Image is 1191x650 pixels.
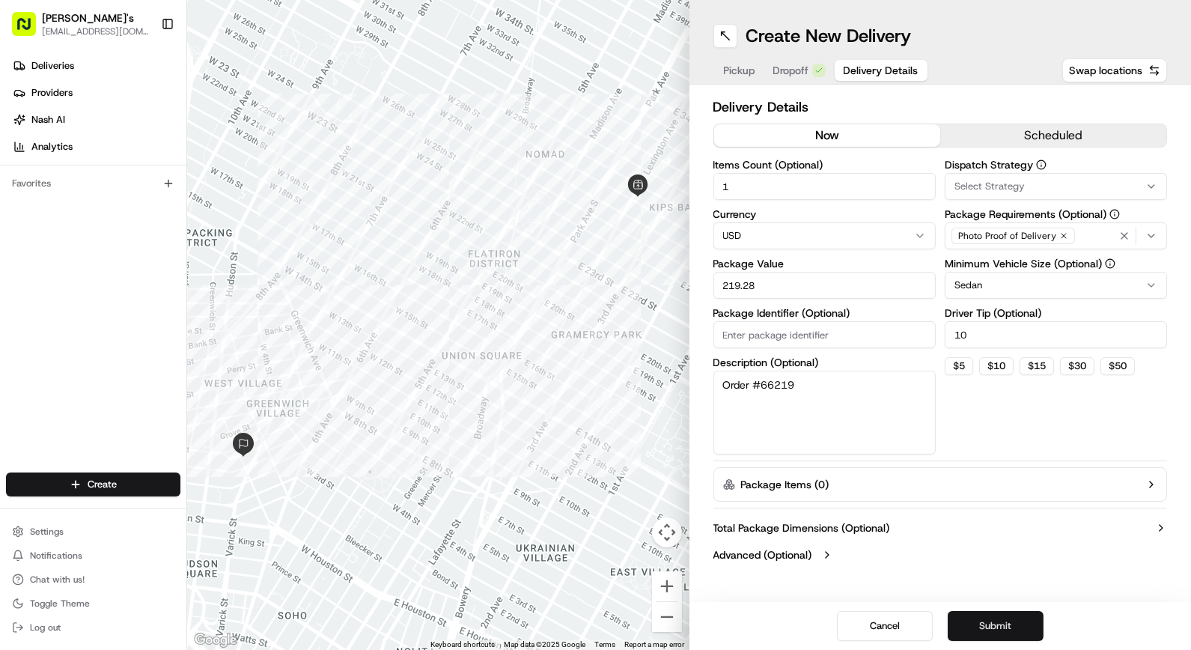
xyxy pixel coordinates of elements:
[741,477,829,492] label: Package Items ( 0 )
[6,6,155,42] button: [PERSON_NAME]'s[EMAIL_ADDRESS][DOMAIN_NAME]
[106,371,181,383] a: Powered byPylon
[958,230,1056,242] span: Photo Proof of Delivery
[124,273,130,285] span: •
[595,640,616,649] a: Terms
[713,258,936,269] label: Package Value
[6,54,186,78] a: Deliveries
[713,173,936,200] input: Enter number of items
[30,550,82,562] span: Notifications
[652,602,682,632] button: Zoom out
[191,631,240,650] img: Google
[945,308,1167,318] label: Driver Tip (Optional)
[713,547,812,562] label: Advanced (Optional)
[431,640,496,650] button: Keyboard shortcuts
[713,321,936,348] input: Enter package identifier
[6,521,180,542] button: Settings
[945,160,1167,170] label: Dispatch Strategy
[713,520,1168,535] button: Total Package Dimensions (Optional)
[713,308,936,318] label: Package Identifier (Optional)
[31,140,73,154] span: Analytics
[746,24,912,48] h1: Create New Delivery
[713,97,1168,118] h2: Delivery Details
[713,209,936,219] label: Currency
[713,547,1168,562] button: Advanced (Optional)
[945,357,973,375] button: $5
[15,336,27,348] div: 📗
[132,273,163,285] span: [DATE]
[15,60,272,84] p: Welcome 👋
[625,640,685,649] a: Report a map error
[6,545,180,566] button: Notifications
[67,143,246,158] div: Start new chat
[232,192,272,210] button: See all
[191,631,240,650] a: Open this area in Google Maps (opens a new window)
[1060,357,1094,375] button: $30
[945,321,1167,348] input: Enter driver tip amount
[30,273,42,285] img: 1736555255976-a54dd68f-1ca7-489b-9aae-adbdc363a1c4
[42,10,134,25] button: [PERSON_NAME]'s
[31,143,58,170] img: 5e9a9d7314ff4150bce227a61376b483.jpg
[1105,258,1115,269] button: Minimum Vehicle Size (Optional)
[15,15,45,45] img: Nash
[713,467,1168,502] button: Package Items (0)
[1100,357,1135,375] button: $50
[6,473,180,496] button: Create
[141,335,240,350] span: API Documentation
[713,160,936,170] label: Items Count (Optional)
[255,148,272,165] button: Start new chat
[652,517,682,547] button: Map camera controls
[171,232,201,244] span: [DATE]
[30,598,90,610] span: Toggle Theme
[945,258,1167,269] label: Minimum Vehicle Size (Optional)
[9,329,121,356] a: 📗Knowledge Base
[31,86,73,100] span: Providers
[979,357,1014,375] button: $10
[713,520,890,535] label: Total Package Dimensions (Optional)
[15,218,39,247] img: Wisdom Oko
[30,574,85,586] span: Chat with us!
[844,63,919,78] span: Delivery Details
[121,329,246,356] a: 💻API Documentation
[30,622,61,634] span: Log out
[713,357,936,368] label: Description (Optional)
[6,81,186,105] a: Providers
[945,209,1167,219] label: Package Requirements (Optional)
[30,335,115,350] span: Knowledge Base
[67,158,206,170] div: We're available if you need us!
[1036,160,1047,170] button: Dispatch Strategy
[15,195,96,207] div: Past conversations
[652,571,682,601] button: Zoom in
[6,108,186,132] a: Nash AI
[773,63,809,78] span: Dropoff
[945,222,1167,249] button: Photo Proof of Delivery
[88,478,117,491] span: Create
[39,97,247,112] input: Clear
[6,569,180,590] button: Chat with us!
[948,611,1044,641] button: Submit
[162,232,168,244] span: •
[15,143,42,170] img: 1736555255976-a54dd68f-1ca7-489b-9aae-adbdc363a1c4
[714,124,940,147] button: now
[30,233,42,245] img: 1736555255976-a54dd68f-1ca7-489b-9aae-adbdc363a1c4
[46,273,121,285] span: [PERSON_NAME]
[724,63,755,78] span: Pickup
[954,180,1025,193] span: Select Strategy
[127,336,138,348] div: 💻
[940,124,1166,147] button: scheduled
[6,593,180,614] button: Toggle Theme
[713,371,936,455] textarea: Order #66219
[1062,58,1167,82] button: Swap locations
[837,611,933,641] button: Cancel
[1020,357,1054,375] button: $15
[42,25,149,37] button: [EMAIL_ADDRESS][DOMAIN_NAME]
[6,617,180,638] button: Log out
[1069,63,1142,78] span: Swap locations
[713,272,936,299] input: Enter package value
[1109,209,1120,219] button: Package Requirements (Optional)
[6,171,180,195] div: Favorites
[31,59,74,73] span: Deliveries
[30,526,64,538] span: Settings
[46,232,159,244] span: Wisdom [PERSON_NAME]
